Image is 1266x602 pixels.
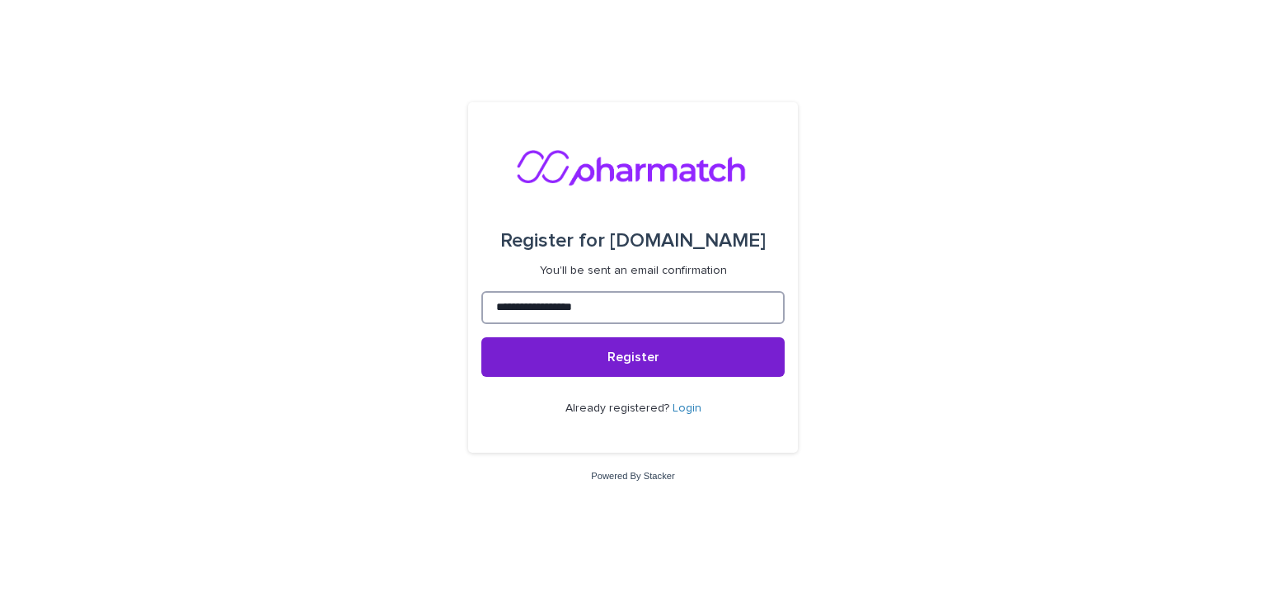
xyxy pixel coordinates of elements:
[673,402,701,414] a: Login
[540,264,727,278] p: You'll be sent an email confirmation
[565,402,673,414] span: Already registered?
[591,471,674,481] a: Powered By Stacker
[500,218,766,264] div: [DOMAIN_NAME]
[481,337,785,377] button: Register
[500,231,605,251] span: Register for
[607,350,659,364] span: Register
[516,142,750,191] img: nMxkRIEURaCxZB0ULbfH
